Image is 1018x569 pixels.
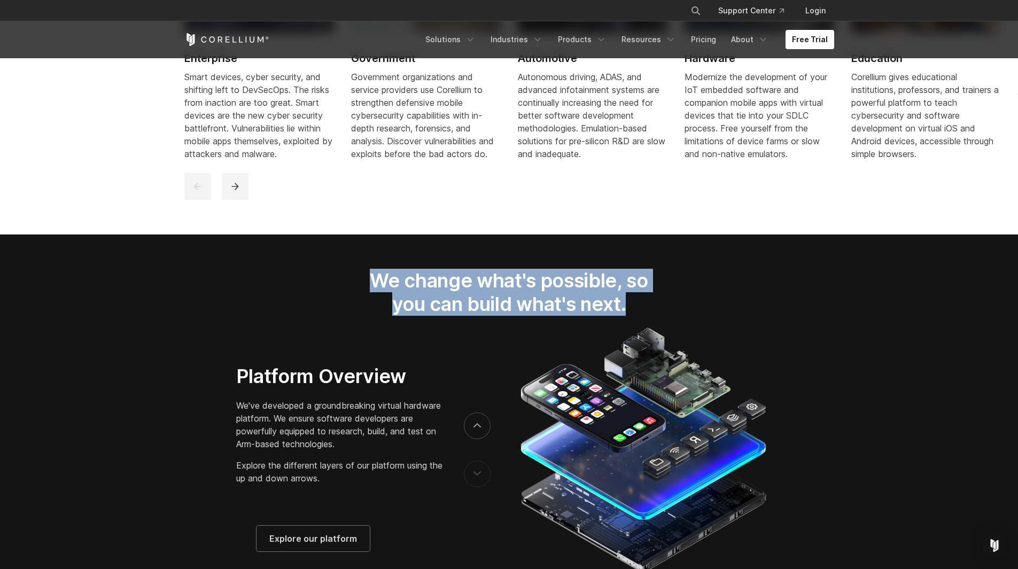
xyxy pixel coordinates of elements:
span: Explore our platform [269,532,357,545]
div: Autonomous driving, ADAS, and advanced infotainment systems are continually increasing the need f... [518,71,667,160]
a: Login [797,1,834,20]
button: previous [184,173,211,200]
a: Industries [484,30,549,49]
button: next [222,173,248,200]
a: Explore our platform [257,526,370,551]
a: Resources [615,30,682,49]
p: We've developed a groundbreaking virtual hardware platform. We ensure software developers are pow... [236,399,442,450]
div: Smart devices, cyber security, and shifting left to DevSecOps. The risks from inaction are too gr... [184,71,334,160]
a: Pricing [685,30,722,49]
div: Navigation Menu [419,30,834,49]
a: Free Trial [786,30,834,49]
h3: Platform Overview [236,364,442,388]
h2: We change what's possible, so you can build what's next. [352,269,666,316]
span: Modernize the development of your IoT embedded software and companion mobile apps with virtual de... [685,72,827,159]
a: About [725,30,775,49]
a: Solutions [419,30,482,49]
button: Search [686,1,705,20]
button: previous [464,461,491,487]
a: Support Center [710,1,792,20]
button: next [464,412,491,439]
p: Explore the different layers of our platform using the up and down arrows. [236,459,442,485]
a: Corellium Home [184,33,269,46]
div: Government organizations and service providers use Corellium to strengthen defensive mobile cyber... [351,71,501,160]
a: Products [551,30,613,49]
div: Open Intercom Messenger [982,533,1007,558]
div: Navigation Menu [678,1,834,20]
div: Corellium gives educational institutions, professors, and trainers a powerful platform to teach c... [851,71,1001,160]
